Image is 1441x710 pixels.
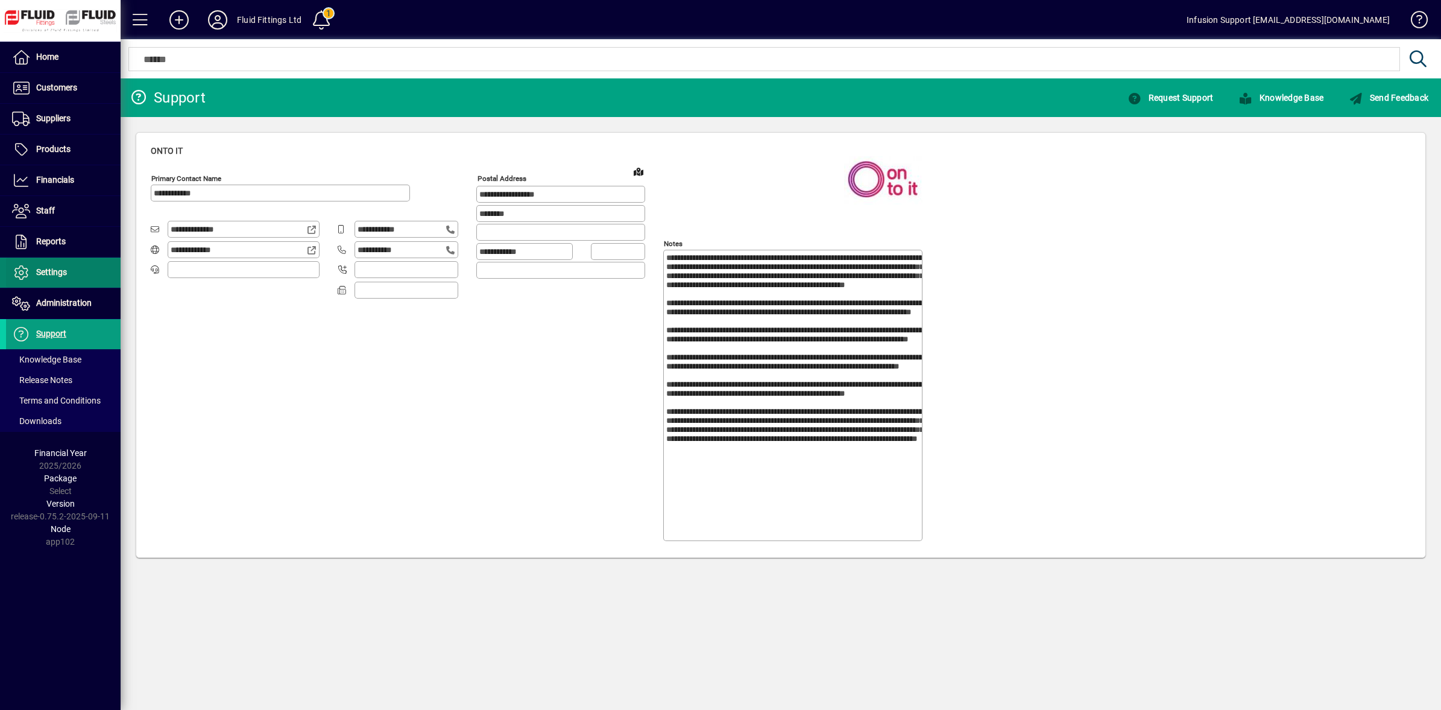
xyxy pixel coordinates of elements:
mat-label: Notes [664,239,683,248]
span: Customers [36,83,77,92]
button: Knowledge Base [1235,87,1326,109]
a: Products [6,135,121,165]
a: Knowledge Base [1226,87,1336,109]
div: Infusion Support [EMAIL_ADDRESS][DOMAIN_NAME] [1187,10,1390,30]
a: Settings [6,258,121,288]
span: Products [36,144,71,154]
span: Settings [36,267,67,277]
span: OnTo It [151,146,183,156]
span: Downloads [12,416,61,426]
span: Version [46,499,75,509]
a: Knowledge Base [1402,2,1426,42]
div: Support [130,88,206,107]
span: Knowledge Base [12,355,81,364]
span: Terms and Conditions [12,396,101,405]
a: Release Notes [6,370,121,390]
a: Knowledge Base [6,349,121,370]
a: Home [6,42,121,72]
span: Suppliers [36,113,71,123]
span: Support [36,329,66,338]
button: Add [160,9,198,31]
div: Fluid Fittings Ltd [237,10,301,30]
button: Request Support [1124,87,1216,109]
a: Reports [6,227,121,257]
span: Request Support [1127,93,1213,103]
mat-label: Primary Contact Name [151,174,221,183]
a: Customers [6,73,121,103]
span: Package [44,474,77,483]
span: Financials [36,175,74,185]
span: Home [36,52,58,62]
span: Administration [36,298,92,308]
button: Profile [198,9,237,31]
a: Terms and Conditions [6,390,121,411]
button: Send Feedback [1346,87,1431,109]
span: Staff [36,206,55,215]
a: Administration [6,288,121,319]
span: Financial Year [34,448,87,458]
span: Reports [36,236,66,246]
a: View on map [629,162,648,181]
span: Node [51,524,71,534]
a: Downloads [6,411,121,431]
span: Release Notes [12,375,72,385]
span: Knowledge Base [1238,93,1323,103]
a: Suppliers [6,104,121,134]
span: Send Feedback [1349,93,1428,103]
a: Staff [6,196,121,226]
a: Financials [6,165,121,195]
